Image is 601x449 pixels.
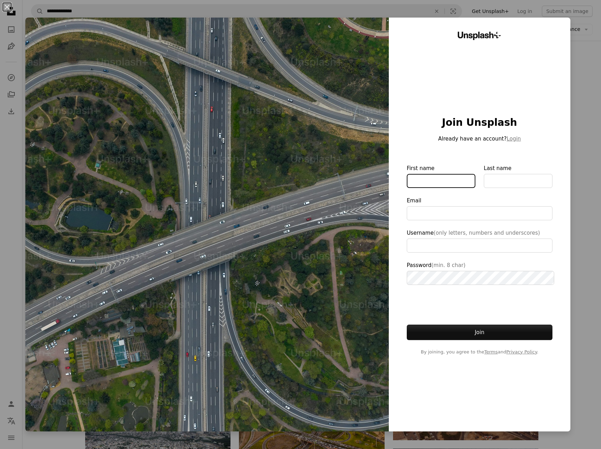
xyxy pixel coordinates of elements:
[407,349,552,356] span: By joining, you agree to the and .
[407,239,552,253] input: Username(only letters, numbers and underscores)
[484,174,552,188] input: Last name
[506,349,537,354] a: Privacy Policy
[484,164,552,188] label: Last name
[407,261,552,285] label: Password
[407,116,552,129] h1: Join Unsplash
[407,229,552,253] label: Username
[407,174,475,188] input: First name
[407,196,552,220] label: Email
[507,135,521,143] button: Login
[407,325,552,340] button: Join
[407,271,554,285] input: Password(min. 8 char)
[407,206,552,220] input: Email
[434,230,540,236] span: (only letters, numbers and underscores)
[484,349,498,354] a: Terms
[431,262,466,268] span: (min. 8 char)
[407,164,475,188] label: First name
[407,135,552,143] p: Already have an account?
